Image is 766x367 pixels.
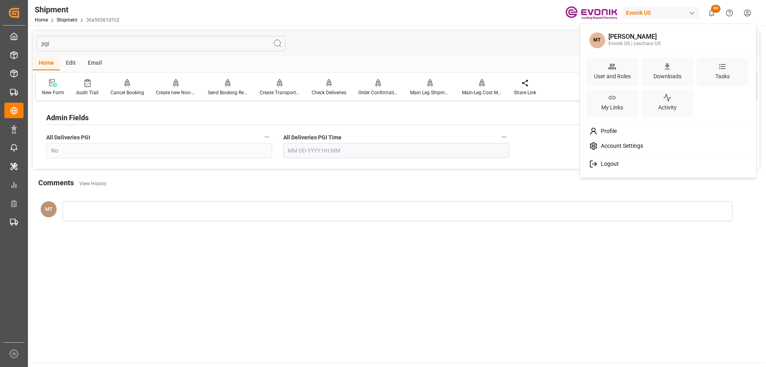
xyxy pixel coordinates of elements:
[600,102,625,113] div: My Links
[714,71,731,82] div: Tasks
[657,102,678,113] div: Activity
[592,71,632,82] div: User and Roles
[598,161,619,168] span: Logout
[608,33,661,40] div: [PERSON_NAME]
[598,143,643,150] span: Account Settings
[598,128,617,135] span: Profile
[589,32,605,48] span: MT
[652,71,683,82] div: Downloads
[608,40,661,48] div: Evonik US | Leschaco US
